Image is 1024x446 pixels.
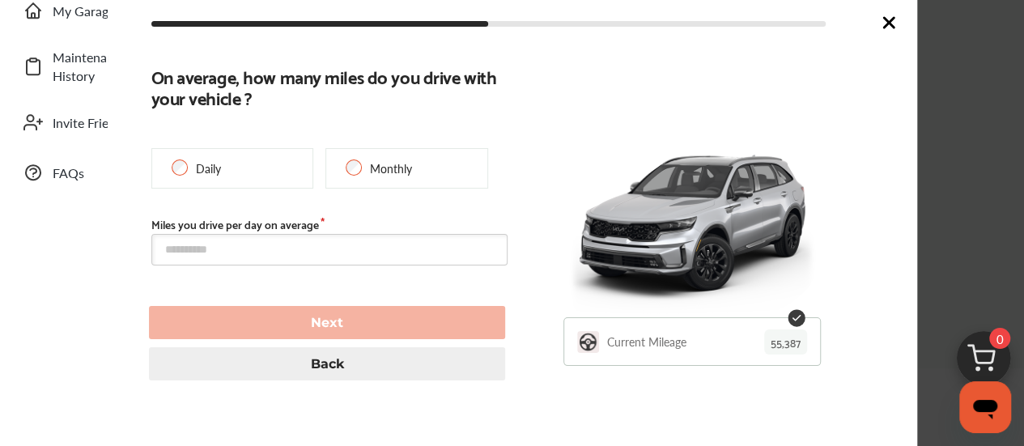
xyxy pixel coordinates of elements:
img: 15316_st0640_046.png [565,128,819,319]
label: Miles you drive per day on average [151,218,508,231]
b: On average, how many miles do you drive with your vehicle ? [151,66,497,108]
img: YLCD0sooAAAAASUVORK5CYII= [577,331,599,353]
a: Invite Friends [15,101,174,143]
a: FAQs [15,151,174,193]
span: FAQs [53,164,166,182]
span: My Garage [53,2,166,20]
img: cart_icon.3d0951e8.svg [945,324,1022,401]
p: Monthly [370,160,412,176]
a: Maintenance History [15,40,174,93]
span: 0 [989,328,1010,349]
p: Daily [196,160,221,176]
iframe: Button to launch messaging window [959,381,1011,433]
p: 55,387 [764,329,807,355]
p: Current Mileage [607,333,686,350]
button: Back [149,347,505,380]
span: Invite Friends [53,113,166,132]
span: Maintenance History [53,48,166,85]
